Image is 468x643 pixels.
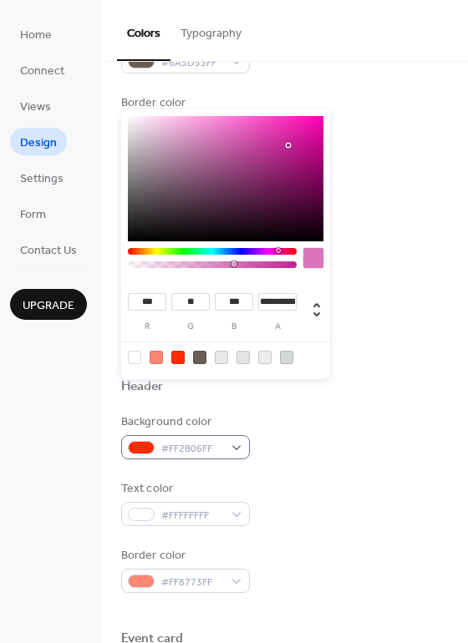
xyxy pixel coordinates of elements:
span: Form [20,206,46,224]
label: b [215,322,253,332]
div: Text color [121,480,247,498]
label: g [171,322,210,332]
a: Design [10,128,67,155]
span: Views [20,99,51,116]
div: Background color [121,413,247,431]
div: rgb(255, 255, 255) [128,351,141,364]
div: rgb(255, 43, 6) [171,351,185,364]
span: #FF2B06FF [161,440,223,458]
label: r [128,322,166,332]
a: Connect [10,56,74,84]
a: Settings [10,164,74,191]
div: Border color [121,547,247,565]
span: Home [20,27,52,44]
span: Contact Us [20,242,77,260]
span: #6A5D53FF [161,54,223,72]
a: Contact Us [10,235,87,263]
button: Upgrade [10,289,87,320]
a: Home [10,20,62,48]
span: Upgrade [23,297,74,315]
div: rgb(237, 236, 235) [258,351,272,364]
a: Views [10,92,61,119]
span: Design [20,134,57,152]
label: a [258,322,297,332]
span: Settings [20,170,64,188]
div: Border color [121,94,247,112]
span: #FFFFFFFF [161,507,223,524]
a: Form [10,200,56,227]
div: Header [121,378,164,396]
span: Connect [20,63,64,80]
div: rgb(213, 216, 216) [280,351,293,364]
span: #FF8773FF [161,574,223,591]
div: rgb(230, 228, 226) [237,351,250,364]
div: rgb(234, 232, 230) [215,351,228,364]
div: rgb(106, 93, 83) [193,351,206,364]
div: rgb(255, 135, 115) [150,351,163,364]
